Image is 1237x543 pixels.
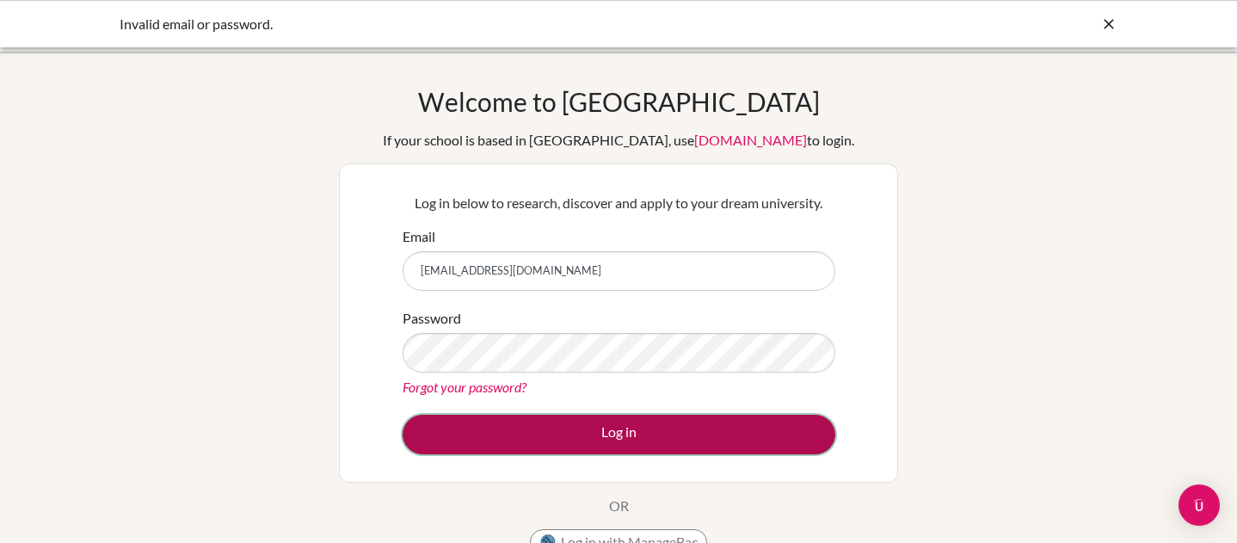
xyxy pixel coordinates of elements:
[694,132,807,148] a: [DOMAIN_NAME]
[383,130,854,151] div: If your school is based in [GEOGRAPHIC_DATA], use to login.
[609,496,629,516] p: OR
[403,308,461,329] label: Password
[1179,484,1220,526] div: Open Intercom Messenger
[403,193,835,213] p: Log in below to research, discover and apply to your dream university.
[403,226,435,247] label: Email
[403,415,835,454] button: Log in
[120,14,859,34] div: Invalid email or password.
[418,86,820,117] h1: Welcome to [GEOGRAPHIC_DATA]
[403,379,526,395] a: Forgot your password?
